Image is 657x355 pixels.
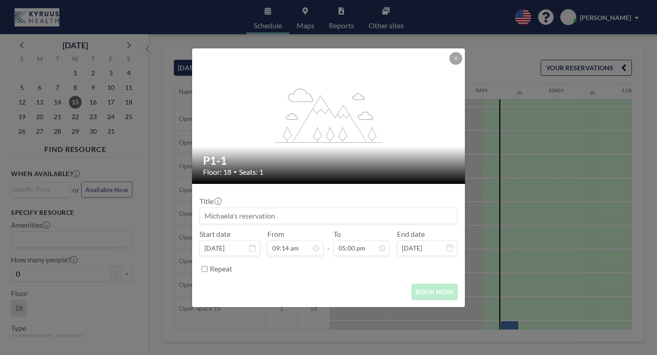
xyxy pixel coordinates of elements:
label: End date [397,230,425,239]
label: From [267,230,284,239]
span: • [234,168,237,175]
g: flex-grow: 1.2; [275,88,383,142]
span: Seats: 1 [239,167,263,177]
label: Start date [199,230,230,239]
input: Michaela's reservation [200,208,457,224]
h2: P1-1 [203,154,455,167]
label: Title [199,197,221,206]
label: To [334,230,341,239]
button: BOOK NOW [412,284,458,300]
span: Floor: 18 [203,167,231,177]
label: Repeat [210,264,232,273]
span: - [327,233,330,253]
